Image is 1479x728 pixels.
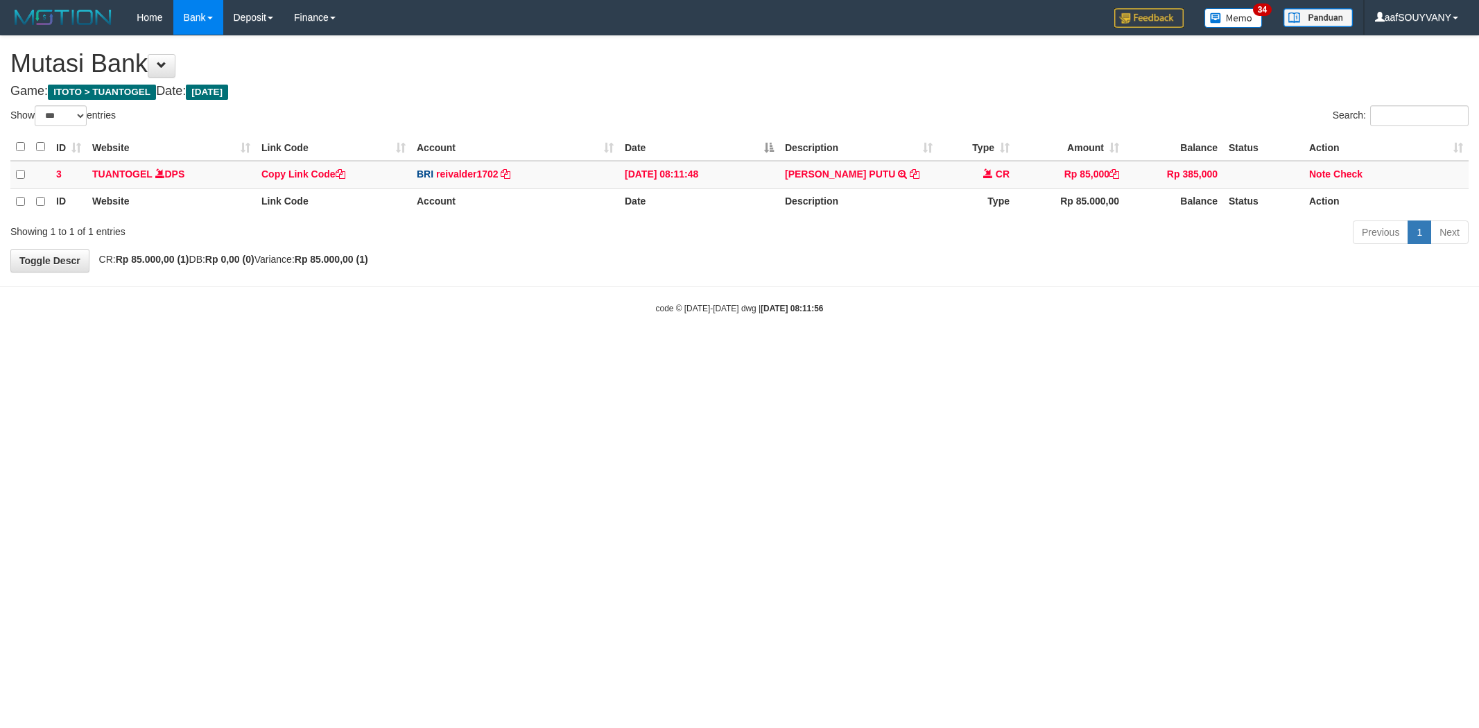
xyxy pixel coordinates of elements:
td: Rp 85,000 [1015,161,1125,189]
span: CR: DB: Variance: [92,254,368,265]
th: Website: activate to sort column ascending [87,134,256,161]
h4: Game: Date: [10,85,1469,98]
img: panduan.png [1283,8,1353,27]
td: DPS [87,161,256,189]
span: BRI [417,168,433,180]
select: Showentries [35,105,87,126]
th: Date [619,188,779,215]
img: MOTION_logo.png [10,7,116,28]
th: Type: activate to sort column ascending [938,134,1015,161]
img: Feedback.jpg [1114,8,1184,28]
th: Action: activate to sort column ascending [1304,134,1469,161]
span: 3 [56,168,62,180]
th: Amount: activate to sort column ascending [1015,134,1125,161]
th: Description: activate to sort column ascending [779,134,938,161]
small: code © [DATE]-[DATE] dwg | [656,304,824,313]
th: Balance [1125,134,1223,161]
th: ID [51,188,87,215]
a: Next [1430,220,1469,244]
strong: Rp 85.000,00 (1) [295,254,368,265]
a: Toggle Descr [10,249,89,272]
th: Status [1223,188,1304,215]
th: Action [1304,188,1469,215]
th: Description [779,188,938,215]
div: Showing 1 to 1 of 1 entries [10,219,606,239]
strong: [DATE] 08:11:56 [761,304,823,313]
a: Note [1309,168,1331,180]
label: Show entries [10,105,116,126]
th: Rp 85.000,00 [1015,188,1125,215]
a: TUANTOGEL [92,168,153,180]
th: Type [938,188,1015,215]
a: Copy Link Code [261,168,345,180]
th: Status [1223,134,1304,161]
th: Balance [1125,188,1223,215]
a: 1 [1408,220,1431,244]
th: ID: activate to sort column ascending [51,134,87,161]
h1: Mutasi Bank [10,50,1469,78]
strong: Rp 0,00 (0) [205,254,254,265]
span: 34 [1253,3,1272,16]
span: CR [996,168,1010,180]
th: Link Code [256,188,411,215]
img: Button%20Memo.svg [1204,8,1263,28]
input: Search: [1370,105,1469,126]
label: Search: [1333,105,1469,126]
a: [PERSON_NAME] PUTU [785,168,895,180]
th: Website [87,188,256,215]
a: Previous [1353,220,1408,244]
th: Account: activate to sort column ascending [411,134,619,161]
a: Copy Rp 85,000 to clipboard [1109,168,1119,180]
span: [DATE] [186,85,228,100]
strong: Rp 85.000,00 (1) [116,254,189,265]
a: reivalder1702 [436,168,499,180]
a: Copy reivalder1702 to clipboard [501,168,510,180]
td: Rp 385,000 [1125,161,1223,189]
td: [DATE] 08:11:48 [619,161,779,189]
span: ITOTO > TUANTOGEL [48,85,156,100]
a: Copy NL LUH PUTU to clipboard [910,168,919,180]
th: Date: activate to sort column descending [619,134,779,161]
th: Link Code: activate to sort column ascending [256,134,411,161]
a: Check [1333,168,1363,180]
th: Account [411,188,619,215]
